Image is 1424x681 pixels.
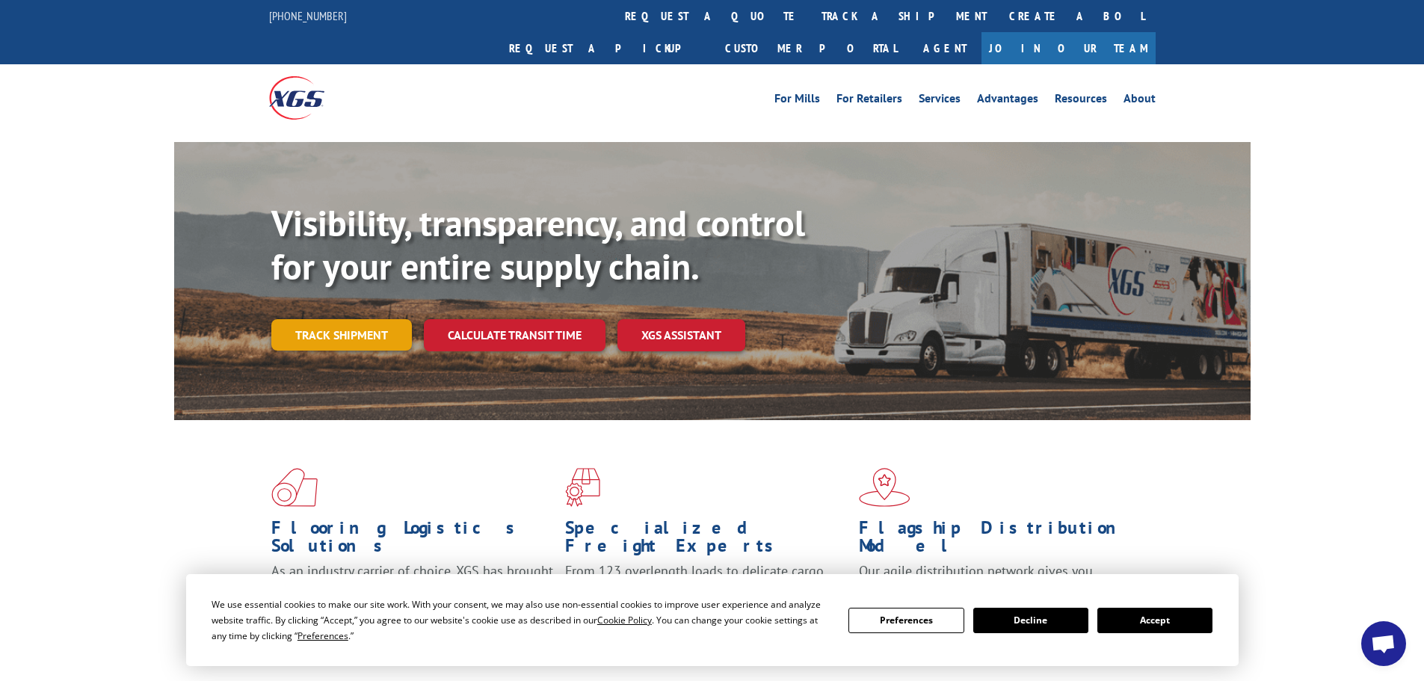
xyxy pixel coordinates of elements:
span: Preferences [298,629,348,642]
a: Advantages [977,93,1038,109]
a: About [1124,93,1156,109]
span: Cookie Policy [597,614,652,626]
a: XGS ASSISTANT [617,319,745,351]
span: Our agile distribution network gives you nationwide inventory management on demand. [859,562,1134,597]
a: Customer Portal [714,32,908,64]
button: Decline [973,608,1088,633]
a: For Mills [774,93,820,109]
p: From 123 overlength loads to delicate cargo, our experienced staff knows the best way to move you... [565,562,848,629]
div: We use essential cookies to make our site work. With your consent, we may also use non-essential ... [212,597,830,644]
div: Cookie Consent Prompt [186,574,1239,666]
span: As an industry carrier of choice, XGS has brought innovation and dedication to flooring logistics... [271,562,553,615]
b: Visibility, transparency, and control for your entire supply chain. [271,200,805,289]
a: Calculate transit time [424,319,605,351]
h1: Specialized Freight Experts [565,519,848,562]
button: Preferences [848,608,964,633]
a: Resources [1055,93,1107,109]
button: Accept [1097,608,1212,633]
img: xgs-icon-flagship-distribution-model-red [859,468,910,507]
img: xgs-icon-total-supply-chain-intelligence-red [271,468,318,507]
a: [PHONE_NUMBER] [269,8,347,23]
a: Services [919,93,961,109]
a: Agent [908,32,981,64]
a: Track shipment [271,319,412,351]
div: Open chat [1361,621,1406,666]
a: For Retailers [836,93,902,109]
h1: Flagship Distribution Model [859,519,1141,562]
a: Join Our Team [981,32,1156,64]
a: Request a pickup [498,32,714,64]
h1: Flooring Logistics Solutions [271,519,554,562]
img: xgs-icon-focused-on-flooring-red [565,468,600,507]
